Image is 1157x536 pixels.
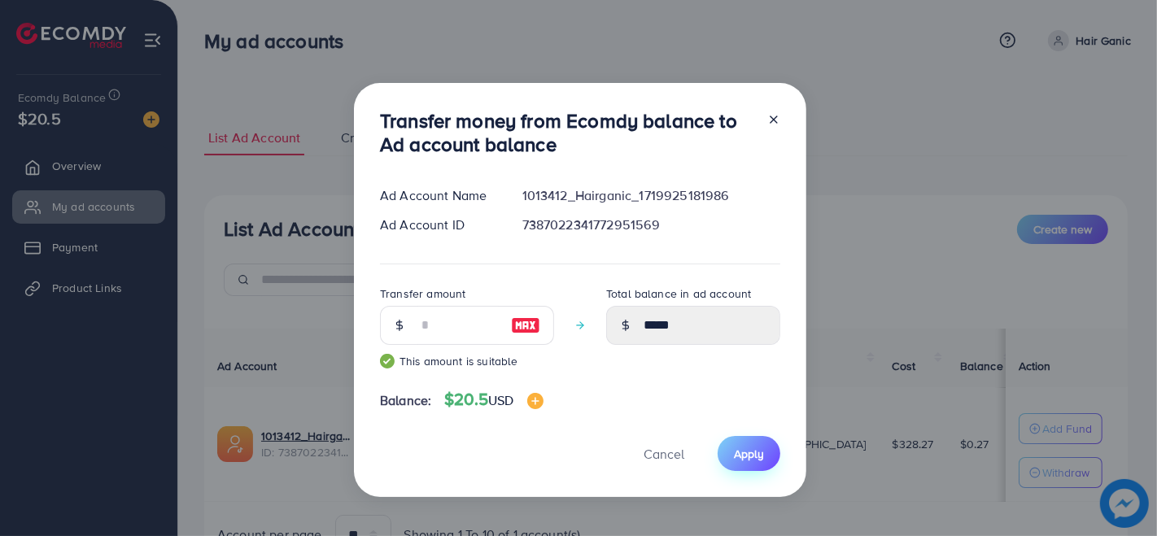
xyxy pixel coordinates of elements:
span: USD [488,391,513,409]
div: Ad Account Name [367,186,509,205]
h4: $20.5 [444,390,543,410]
div: 7387022341772951569 [509,216,793,234]
h3: Transfer money from Ecomdy balance to Ad account balance [380,109,754,156]
span: Cancel [644,445,684,463]
img: image [527,393,544,409]
span: Apply [734,446,764,462]
label: Transfer amount [380,285,465,302]
span: Balance: [380,391,431,410]
div: Ad Account ID [367,216,509,234]
div: 1013412_Hairganic_1719925181986 [509,186,793,205]
img: guide [380,354,395,368]
button: Cancel [623,436,705,471]
img: image [511,316,540,335]
label: Total balance in ad account [606,285,751,302]
small: This amount is suitable [380,353,554,369]
button: Apply [718,436,780,471]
